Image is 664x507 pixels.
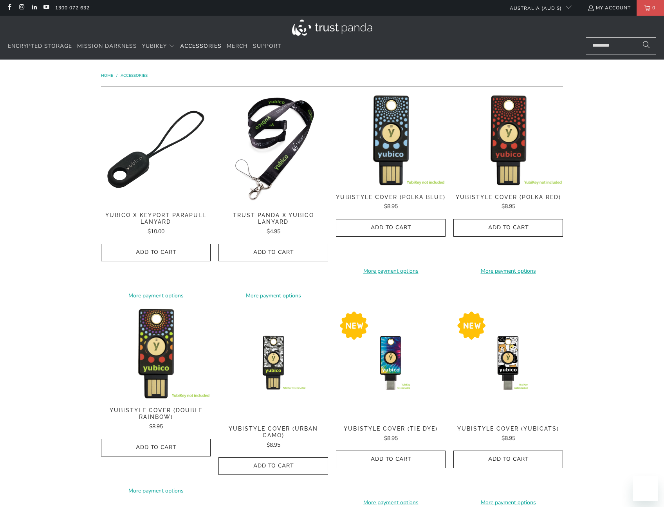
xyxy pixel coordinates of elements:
[227,37,248,56] a: Merch
[227,463,320,469] span: Add to Cart
[101,244,211,261] button: Add to Cart
[453,426,563,432] span: YubiStyle Cover (YubiCats)
[336,451,446,468] button: Add to Cart
[121,73,148,78] a: Accessories
[8,42,72,50] span: Encrypted Storage
[453,451,563,468] button: Add to Cart
[344,225,437,231] span: Add to Cart
[336,219,446,237] button: Add to Cart
[101,94,211,204] a: Yubico x Keyport Parapull Lanyard - Trust Panda Yubico x Keyport Parapull Lanyard - Trust Panda
[453,267,563,275] a: More payment options
[633,476,658,501] iframe: Button to launch messaging window
[43,5,49,11] a: Trust Panda Australia on YouTube
[336,498,446,507] a: More payment options
[344,456,437,463] span: Add to Cart
[218,212,328,225] span: Trust Panda x Yubico Lanyard
[218,426,328,449] a: YubiStyle Cover (Urban Camo) $8.95
[637,37,656,54] button: Search
[336,194,446,201] span: YubiStyle Cover (Polka Blue)
[101,212,211,225] span: Yubico x Keyport Parapull Lanyard
[142,42,167,50] span: YubiKey
[101,292,211,300] a: More payment options
[384,203,398,210] span: $8.95
[109,444,202,451] span: Add to Cart
[587,4,631,12] a: My Account
[180,42,222,50] span: Accessories
[227,249,320,256] span: Add to Cart
[267,228,280,235] span: $4.95
[116,73,117,78] span: /
[502,203,515,210] span: $8.95
[336,194,446,211] a: YubiStyle Cover (Polka Blue) $8.95
[218,94,328,204] img: Trust Panda Yubico Lanyard - Trust Panda
[218,457,328,475] button: Add to Cart
[142,37,175,56] summary: YubiKey
[31,5,37,11] a: Trust Panda Australia on LinkedIn
[453,308,563,418] img: YubiStyle Cover (YubiCats) - Trust Panda
[336,426,446,432] span: YubiStyle Cover (Tie Dye)
[101,308,211,399] img: YubiStyle Cover (Double Rainbow) - Trust Panda
[218,244,328,261] button: Add to Cart
[148,228,164,235] span: $10.00
[336,94,446,186] img: YubiStyle Cover (Polka Blue) - Trust Panda
[384,435,398,442] span: $8.95
[101,439,211,456] button: Add to Cart
[6,5,13,11] a: Trust Panda Australia on Facebook
[336,308,446,418] a: YubiStyle Cover (Tie Dye) - Trust Panda YubiStyle Cover (Tie Dye) - Trust Panda
[8,37,281,56] nav: Translation missing: en.navigation.header.main_nav
[253,42,281,50] span: Support
[586,37,656,54] input: Search...
[101,487,211,495] a: More payment options
[218,292,328,300] a: More payment options
[55,4,90,12] a: 1300 072 632
[218,308,328,418] img: YubiStyle Cover (Urban Camo) - Trust Panda
[336,426,446,443] a: YubiStyle Cover (Tie Dye) $8.95
[101,407,211,420] span: YubiStyle Cover (Double Rainbow)
[218,308,328,418] a: YubiStyle Cover (Urban Camo) - Trust Panda YubiStyle Cover (Urban Camo) - Trust Panda
[218,426,328,439] span: YubiStyle Cover (Urban Camo)
[453,308,563,418] a: YubiStyle Cover (YubiCats) - Trust Panda YubiStyle Cover (YubiCats) - Trust Panda
[453,194,563,211] a: YubiStyle Cover (Polka Red) $8.95
[109,249,202,256] span: Add to Cart
[18,5,25,11] a: Trust Panda Australia on Instagram
[180,37,222,56] a: Accessories
[462,456,555,463] span: Add to Cart
[336,267,446,275] a: More payment options
[453,94,563,186] img: YubiStyle Cover (Polka Red) - Trust Panda
[253,37,281,56] a: Support
[453,498,563,507] a: More payment options
[101,212,211,236] a: Yubico x Keyport Parapull Lanyard $10.00
[101,407,211,431] a: YubiStyle Cover (Double Rainbow) $8.95
[502,435,515,442] span: $8.95
[101,73,113,78] span: Home
[101,94,211,204] img: Yubico x Keyport Parapull Lanyard - Trust Panda
[292,20,372,36] img: Trust Panda Australia
[77,37,137,56] a: Mission Darkness
[149,423,163,430] span: $8.95
[267,441,280,449] span: $8.95
[462,225,555,231] span: Add to Cart
[227,42,248,50] span: Merch
[453,426,563,443] a: YubiStyle Cover (YubiCats) $8.95
[218,212,328,236] a: Trust Panda x Yubico Lanyard $4.95
[8,37,72,56] a: Encrypted Storage
[336,308,446,418] img: YubiStyle Cover (Tie Dye) - Trust Panda
[77,42,137,50] span: Mission Darkness
[101,73,114,78] a: Home
[453,194,563,201] span: YubiStyle Cover (Polka Red)
[453,219,563,237] button: Add to Cart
